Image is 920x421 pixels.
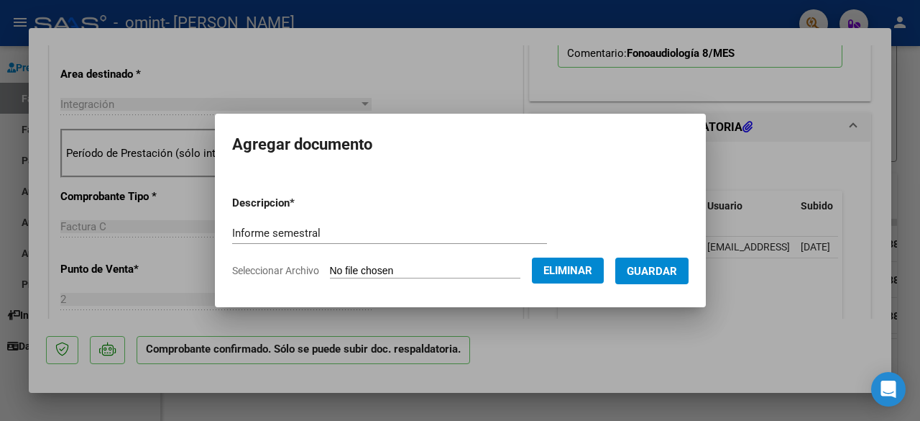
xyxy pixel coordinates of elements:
[543,264,592,277] span: Eliminar
[232,265,319,276] span: Seleccionar Archivo
[627,265,677,278] span: Guardar
[532,258,604,284] button: Eliminar
[615,258,689,284] button: Guardar
[232,195,369,212] p: Descripcion
[232,131,689,158] h2: Agregar documento
[871,372,906,407] div: Open Intercom Messenger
